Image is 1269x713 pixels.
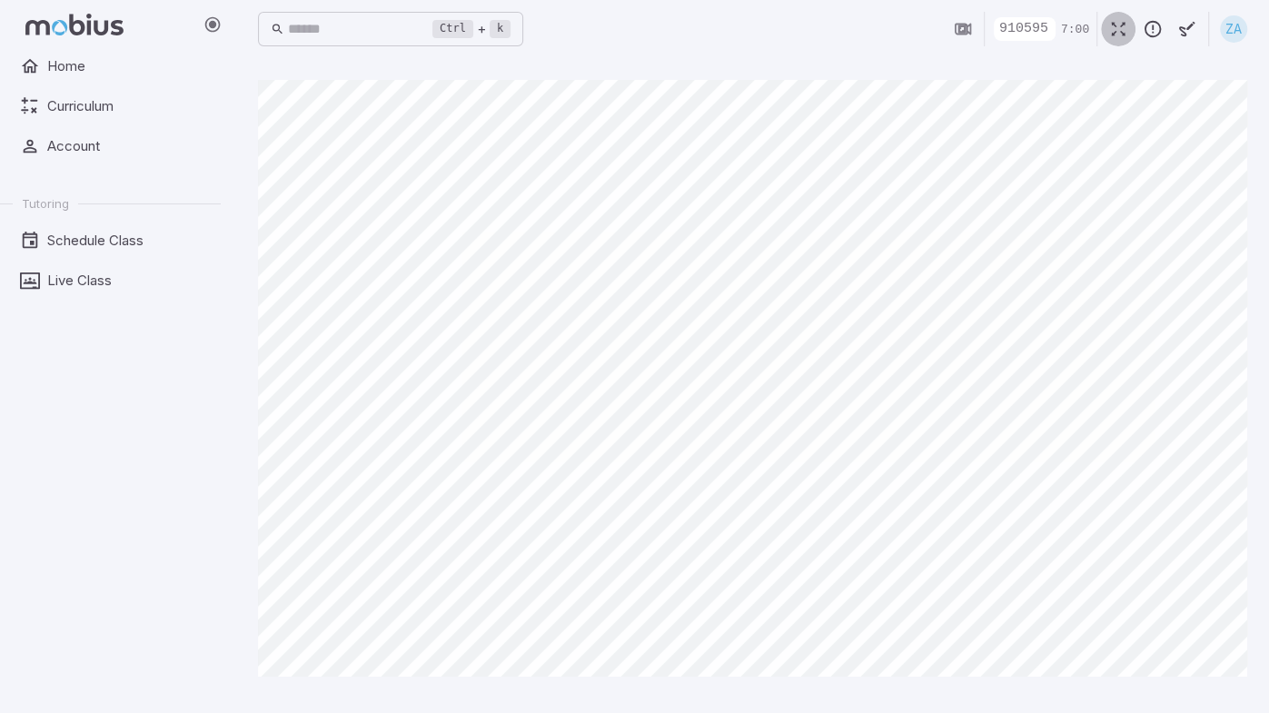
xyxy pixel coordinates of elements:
span: Curriculum [47,96,208,116]
span: Account [47,136,208,156]
button: Fullscreen Game [1101,12,1135,46]
button: Join in Zoom Client [946,12,980,46]
div: ZA [1220,15,1247,43]
button: Start Drawing on Questions [1170,12,1205,46]
span: Tutoring [22,195,69,212]
kbd: Ctrl [432,20,473,38]
p: 910595 [994,19,1048,39]
kbd: k [490,20,511,38]
span: Schedule Class [47,231,208,251]
p: Time Remaining [1061,21,1089,39]
div: Join Code - Students can join by entering this code [994,17,1056,41]
span: Live Class [47,271,208,291]
button: Report an Issue [1135,12,1170,46]
div: + [432,18,511,40]
span: Home [47,56,208,76]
